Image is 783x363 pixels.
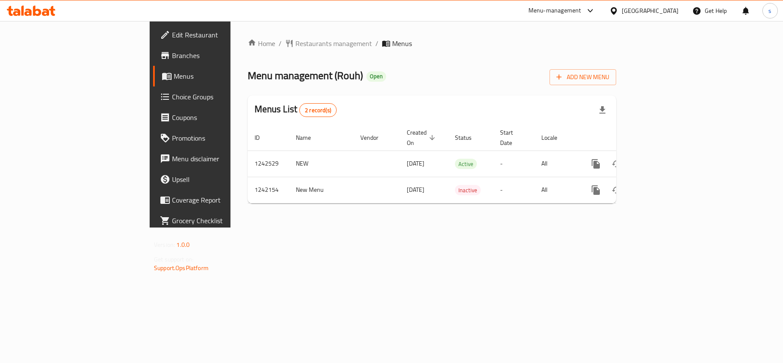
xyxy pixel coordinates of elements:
span: Grocery Checklist [172,215,273,226]
span: Menus [174,71,273,81]
td: New Menu [289,177,353,203]
td: - [493,177,534,203]
span: Vendor [360,132,390,143]
span: ID [255,132,271,143]
a: Menus [153,66,280,86]
a: Upsell [153,169,280,190]
span: Menu management ( Rouh ) [248,66,363,85]
a: Branches [153,45,280,66]
span: Locale [541,132,568,143]
button: more [586,154,606,174]
div: Menu-management [528,6,581,16]
span: s [768,6,771,15]
span: Status [455,132,483,143]
td: All [534,177,579,203]
span: Coupons [172,112,273,123]
a: Grocery Checklist [153,210,280,231]
span: Restaurants management [295,38,372,49]
span: Coverage Report [172,195,273,205]
a: Menu disclaimer [153,148,280,169]
div: [GEOGRAPHIC_DATA] [622,6,679,15]
div: Export file [592,100,613,120]
span: Add New Menu [556,72,609,83]
h2: Menus List [255,103,337,117]
span: Edit Restaurant [172,30,273,40]
span: Start Date [500,127,524,148]
button: Add New Menu [550,69,616,85]
th: Actions [579,125,675,151]
button: Change Status [606,154,627,174]
a: Restaurants management [285,38,372,49]
div: Total records count [299,103,337,117]
div: Open [366,71,386,82]
nav: breadcrumb [248,38,616,49]
span: Promotions [172,133,273,143]
table: enhanced table [248,125,675,203]
span: Menus [392,38,412,49]
li: / [375,38,378,49]
button: Change Status [606,180,627,200]
a: Promotions [153,128,280,148]
span: Upsell [172,174,273,185]
span: Inactive [455,185,481,195]
span: Choice Groups [172,92,273,102]
a: Coverage Report [153,190,280,210]
td: NEW [289,151,353,177]
span: Active [455,159,477,169]
td: - [493,151,534,177]
a: Coupons [153,107,280,128]
span: Version: [154,239,175,250]
span: Menu disclaimer [172,154,273,164]
button: more [586,180,606,200]
a: Edit Restaurant [153,25,280,45]
span: 2 record(s) [300,106,336,114]
span: Created On [407,127,438,148]
span: Get support on: [154,254,193,265]
span: [DATE] [407,184,424,195]
td: All [534,151,579,177]
span: Branches [172,50,273,61]
span: Name [296,132,322,143]
span: 1.0.0 [176,239,190,250]
a: Support.OpsPlatform [154,262,209,274]
a: Choice Groups [153,86,280,107]
span: [DATE] [407,158,424,169]
span: Open [366,73,386,80]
